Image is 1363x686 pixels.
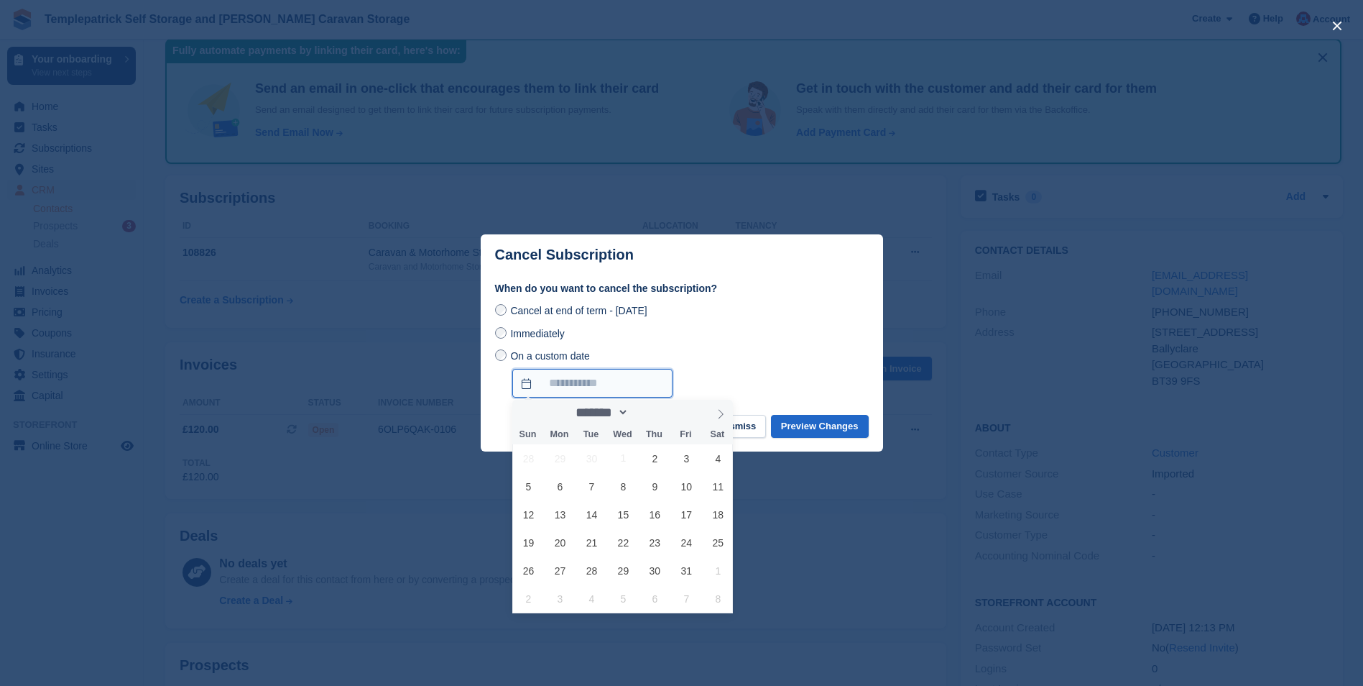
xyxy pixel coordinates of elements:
[638,430,670,439] span: Thu
[495,304,507,316] input: Cancel at end of term - [DATE]
[578,585,606,613] span: November 4, 2025
[578,529,606,557] span: October 21, 2025
[495,349,507,361] input: On a custom date
[543,430,575,439] span: Mon
[710,415,766,439] button: Dismiss
[609,529,637,557] span: October 22, 2025
[673,585,701,613] span: November 7, 2025
[701,430,733,439] span: Sat
[641,500,669,529] span: October 16, 2025
[673,472,701,500] span: October 10, 2025
[629,405,674,420] input: Year
[606,430,638,439] span: Wed
[514,529,542,557] span: October 19, 2025
[704,529,732,557] span: October 25, 2025
[495,327,507,339] input: Immediately
[704,585,732,613] span: November 8, 2025
[673,557,701,585] span: October 31, 2025
[1326,14,1349,37] button: close
[546,444,574,472] span: September 29, 2025
[704,500,732,529] span: October 18, 2025
[575,430,606,439] span: Tue
[673,444,701,472] span: October 3, 2025
[673,500,701,529] span: October 17, 2025
[495,281,869,296] label: When do you want to cancel the subscription?
[609,472,637,500] span: October 8, 2025
[512,369,673,398] input: On a custom date
[704,472,732,500] span: October 11, 2025
[771,415,869,439] button: Preview Changes
[514,557,542,585] span: October 26, 2025
[514,585,542,613] span: November 2, 2025
[609,557,637,585] span: October 29, 2025
[514,444,542,472] span: September 28, 2025
[609,585,637,613] span: November 5, 2025
[578,472,606,500] span: October 7, 2025
[641,585,669,613] span: November 6, 2025
[673,529,701,557] span: October 24, 2025
[512,430,544,439] span: Sun
[641,529,669,557] span: October 23, 2025
[510,328,564,339] span: Immediately
[510,350,590,362] span: On a custom date
[641,557,669,585] span: October 30, 2025
[609,444,637,472] span: October 1, 2025
[641,472,669,500] span: October 9, 2025
[578,500,606,529] span: October 14, 2025
[546,529,574,557] span: October 20, 2025
[571,405,629,420] select: Month
[641,444,669,472] span: October 2, 2025
[578,557,606,585] span: October 28, 2025
[546,557,574,585] span: October 27, 2025
[546,585,574,613] span: November 3, 2025
[510,305,647,316] span: Cancel at end of term - [DATE]
[578,444,606,472] span: September 30, 2025
[495,247,634,263] p: Cancel Subscription
[704,444,732,472] span: October 4, 2025
[704,557,732,585] span: November 1, 2025
[670,430,701,439] span: Fri
[514,500,542,529] span: October 12, 2025
[514,472,542,500] span: October 5, 2025
[609,500,637,529] span: October 15, 2025
[546,472,574,500] span: October 6, 2025
[546,500,574,529] span: October 13, 2025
